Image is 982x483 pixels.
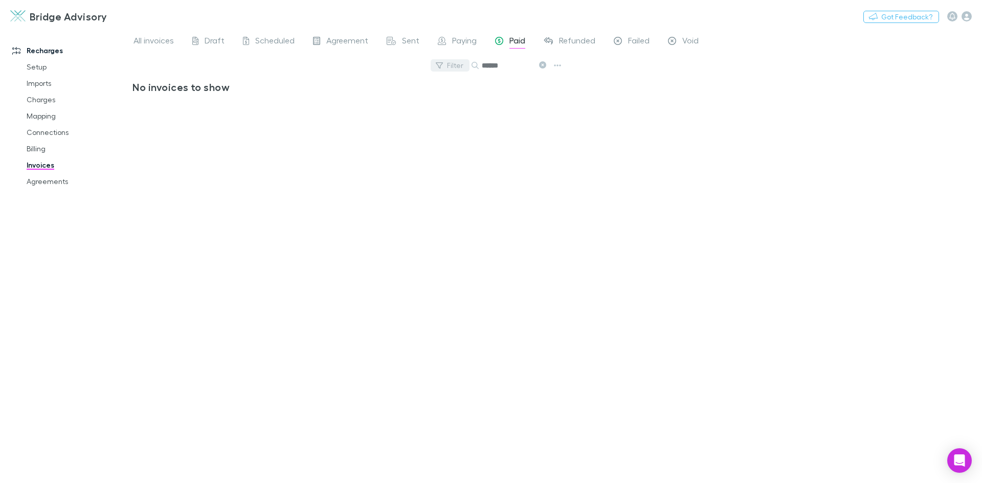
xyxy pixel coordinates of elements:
[132,81,556,93] h3: No invoices to show
[16,108,138,124] a: Mapping
[4,4,114,29] a: Bridge Advisory
[2,42,138,59] a: Recharges
[326,35,368,49] span: Agreement
[509,35,525,49] span: Paid
[16,141,138,157] a: Billing
[16,75,138,91] a: Imports
[205,35,225,49] span: Draft
[947,448,972,473] div: Open Intercom Messenger
[452,35,477,49] span: Paying
[10,10,26,22] img: Bridge Advisory's Logo
[255,35,295,49] span: Scheduled
[30,10,107,22] h3: Bridge Advisory
[682,35,699,49] span: Void
[559,35,595,49] span: Refunded
[16,59,138,75] a: Setup
[431,59,470,72] button: Filter
[863,11,939,23] button: Got Feedback?
[16,91,138,108] a: Charges
[16,124,138,141] a: Connections
[628,35,650,49] span: Failed
[402,35,419,49] span: Sent
[16,157,138,173] a: Invoices
[16,173,138,190] a: Agreements
[133,35,174,49] span: All invoices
